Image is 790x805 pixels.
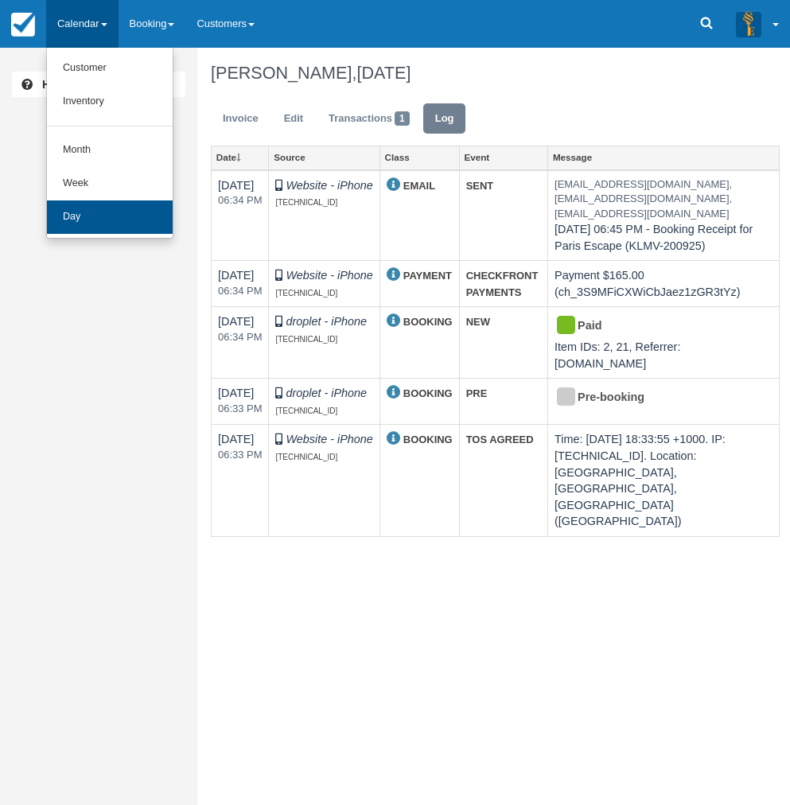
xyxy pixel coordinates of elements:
[548,146,779,169] a: Message
[736,11,761,37] img: A3
[46,48,173,239] ul: Calendar
[555,385,758,410] div: Pre-booking
[42,78,66,91] b: Help
[12,72,185,97] a: Help
[403,434,453,445] strong: BOOKING
[275,335,337,344] span: [TECHNICAL_ID]
[286,387,367,399] i: droplet - iPhone
[403,270,452,282] strong: PAYMENT
[212,307,269,379] td: [DATE]
[218,448,262,463] em: 2025-09-20 18:33:55+1000
[269,146,379,169] a: Source
[275,198,337,207] span: [TECHNICAL_ID]
[212,261,269,307] td: [DATE]
[466,270,539,298] strong: CHECKFRONT PAYMENTS
[47,134,173,167] a: Month
[395,111,410,126] span: 1
[403,387,453,399] strong: BOOKING
[555,177,772,222] em: [EMAIL_ADDRESS][DOMAIN_NAME], [EMAIL_ADDRESS][DOMAIN_NAME], [EMAIL_ADDRESS][DOMAIN_NAME]
[555,313,758,339] div: Paid
[211,64,780,83] h1: [PERSON_NAME],
[47,167,173,200] a: Week
[466,316,490,328] strong: NEW
[548,170,780,261] td: [DATE] 06:45 PM - Booking Receipt for Paris Escape (KLMV-200925)
[286,179,372,192] i: Website - iPhone
[218,284,262,299] em: 2025-09-20 18:34:46+1000
[212,425,269,536] td: [DATE]
[275,289,337,297] span: [TECHNICAL_ID]
[460,146,547,169] a: Event
[11,13,35,37] img: checkfront-main-nav-mini-logo.png
[218,402,262,417] em: 2025-09-20 18:33:55+1000
[403,316,453,328] strong: BOOKING
[466,387,488,399] strong: PRE
[286,433,372,445] i: Website - iPhone
[466,180,494,192] strong: SENT
[47,85,173,119] a: Inventory
[272,103,315,134] a: Edit
[275,453,337,461] span: [TECHNICAL_ID]
[286,315,367,328] i: droplet - iPhone
[548,307,780,379] td: Item IDs: 2, 21, Referrer: [DOMAIN_NAME]
[548,425,780,536] td: Time: [DATE] 18:33:55 +1000. IP: [TECHNICAL_ID]. Location: [GEOGRAPHIC_DATA], [GEOGRAPHIC_DATA], ...
[212,170,269,261] td: [DATE]
[466,434,534,445] strong: TOS AGREED
[548,261,780,307] td: Payment $165.00 (ch_3S9MFiCXWiCbJaez1zGR3tYz)
[275,406,337,415] span: [TECHNICAL_ID]
[47,200,173,234] a: Day
[380,146,459,169] a: Class
[356,63,411,83] span: [DATE]
[211,103,270,134] a: Invoice
[317,103,422,134] a: Transactions1
[212,379,269,425] td: [DATE]
[423,103,466,134] a: Log
[286,269,372,282] i: Website - iPhone
[403,180,435,192] strong: EMAIL
[212,146,268,169] a: Date
[218,193,262,208] em: 2025-09-20 18:34:46+1000
[218,330,262,345] em: 2025-09-20 18:34:44+1000
[47,52,173,85] a: Customer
